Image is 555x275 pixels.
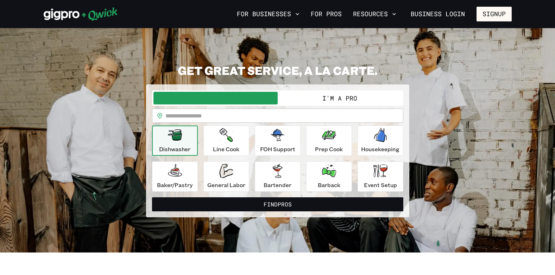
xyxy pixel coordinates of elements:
p: Bartender [264,181,291,189]
a: For Pros [308,8,345,20]
p: Barback [318,181,340,189]
button: Event Setup [358,161,403,192]
a: Business Login [405,7,471,21]
p: Prep Cook [315,145,343,153]
button: Barback [306,161,352,192]
button: Resources [350,8,399,20]
p: Dishwasher [159,145,190,153]
h2: GET GREAT SERVICE, A LA CARTE. [146,63,409,77]
p: Line Cook [213,145,239,153]
p: FOH Support [260,145,295,153]
button: Baker/Pastry [152,161,198,192]
p: Event Setup [364,181,397,189]
button: I'm a Pro [278,92,402,104]
button: Dishwasher [152,126,198,156]
button: Bartender [255,161,301,192]
button: Prep Cook [306,126,352,156]
p: Housekeeping [361,145,399,153]
button: Signup [477,7,512,21]
button: I'm a Business [153,92,278,104]
button: General Labor [203,161,249,192]
button: FindPros [152,197,403,211]
button: Line Cook [203,126,249,156]
button: Housekeeping [358,126,403,156]
button: FOH Support [255,126,301,156]
p: Baker/Pastry [157,181,193,189]
button: For Businesses [234,8,302,20]
p: General Labor [207,181,245,189]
